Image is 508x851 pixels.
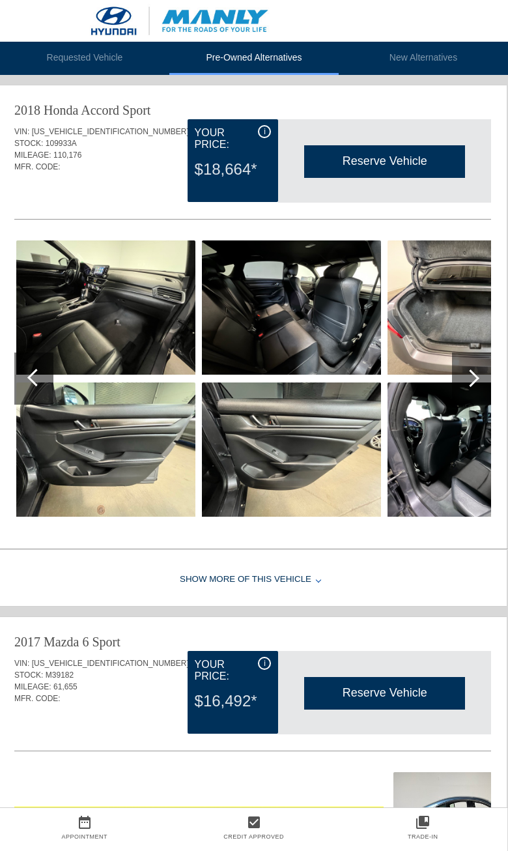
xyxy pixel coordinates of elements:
a: collections_bookmark [338,815,507,830]
img: 7535979edb184bd790d02c48fa2f5de1.jpg [16,382,195,517]
span: MILEAGE: [14,682,51,691]
span: [US_VEHICLE_IDENTIFICATION_NUMBER] [32,127,189,136]
span: [US_VEHICLE_IDENTIFICATION_NUMBER] [32,659,189,668]
li: New Alternatives [339,42,508,75]
a: Trade-In [408,833,438,840]
img: 26be75a12b8ae3fc5b2249e9058cd1a3.jpg [16,240,195,375]
span: 110,176 [53,151,81,160]
div: $16,492* [195,684,272,718]
div: Quoted on [DATE] 8:11:48 PM [14,712,491,733]
a: Credit Approved [223,833,284,840]
span: VIN: [14,127,29,136]
span: VIN: [14,659,29,668]
span: MFR. CODE: [14,162,61,171]
span: 61,655 [53,682,78,691]
div: Sport [122,101,150,119]
div: i [258,125,271,138]
div: 2018 Honda Accord [14,101,119,119]
a: check_box [169,815,339,830]
li: Pre-Owned Alternatives [169,42,339,75]
div: 2017 Mazda 6 [14,633,89,651]
span: M39182 [46,671,74,680]
span: 109933A [46,139,77,148]
a: Appointment [62,833,108,840]
div: Reserve Vehicle [304,145,465,177]
span: STOCK: [14,139,43,148]
img: 16e478549310243470015290d3d253b7.jpg [202,382,381,517]
div: Your Price: [195,657,272,684]
div: Sport [92,633,120,651]
img: 2d9af2ebdc433c51bcd2e39539019fb3.jpg [202,240,381,375]
span: MILEAGE: [14,151,51,160]
span: MFR. CODE: [14,694,61,703]
span: STOCK: [14,671,43,680]
div: Your Price: [195,125,272,152]
div: $18,664* [195,152,272,186]
div: Reserve Vehicle [304,677,465,709]
div: i [258,657,271,670]
div: Quoted on [DATE] 8:11:48 PM [14,180,491,201]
